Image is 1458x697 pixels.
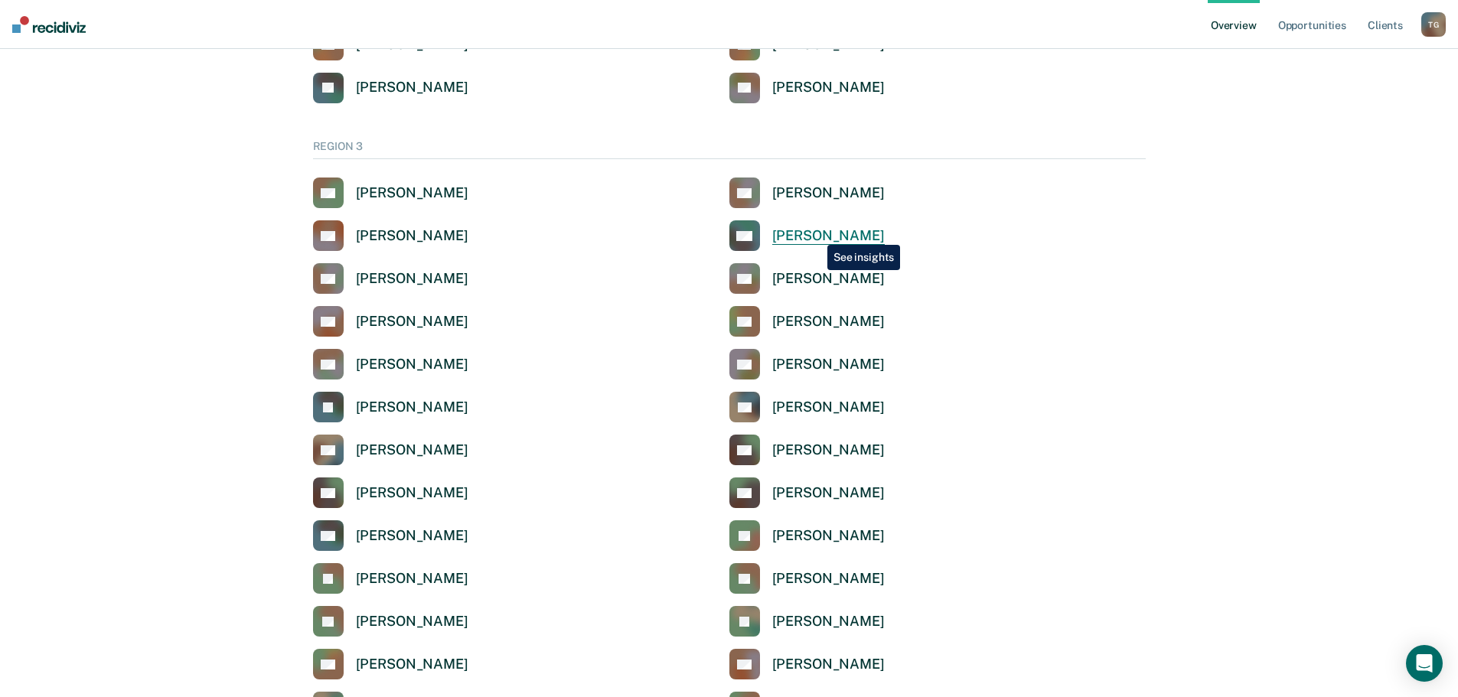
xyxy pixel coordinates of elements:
[772,656,885,673] div: [PERSON_NAME]
[313,178,468,208] a: [PERSON_NAME]
[729,73,885,103] a: [PERSON_NAME]
[356,227,468,245] div: [PERSON_NAME]
[772,313,885,331] div: [PERSON_NAME]
[356,441,468,459] div: [PERSON_NAME]
[772,484,885,502] div: [PERSON_NAME]
[356,527,468,545] div: [PERSON_NAME]
[772,79,885,96] div: [PERSON_NAME]
[313,392,468,422] a: [PERSON_NAME]
[313,220,468,251] a: [PERSON_NAME]
[1421,12,1446,37] div: T G
[313,563,468,594] a: [PERSON_NAME]
[356,270,468,288] div: [PERSON_NAME]
[313,306,468,337] a: [PERSON_NAME]
[729,435,885,465] a: [PERSON_NAME]
[729,649,885,679] a: [PERSON_NAME]
[729,349,885,379] a: [PERSON_NAME]
[772,399,885,416] div: [PERSON_NAME]
[772,527,885,545] div: [PERSON_NAME]
[356,313,468,331] div: [PERSON_NAME]
[729,392,885,422] a: [PERSON_NAME]
[729,520,885,551] a: [PERSON_NAME]
[772,184,885,202] div: [PERSON_NAME]
[729,477,885,508] a: [PERSON_NAME]
[772,270,885,288] div: [PERSON_NAME]
[356,656,468,673] div: [PERSON_NAME]
[772,227,885,245] div: [PERSON_NAME]
[313,606,468,637] a: [PERSON_NAME]
[313,73,468,103] a: [PERSON_NAME]
[313,140,1146,160] div: REGION 3
[356,184,468,202] div: [PERSON_NAME]
[356,613,468,630] div: [PERSON_NAME]
[772,441,885,459] div: [PERSON_NAME]
[729,220,885,251] a: [PERSON_NAME]
[313,435,468,465] a: [PERSON_NAME]
[12,16,86,33] img: Recidiviz
[729,606,885,637] a: [PERSON_NAME]
[356,356,468,373] div: [PERSON_NAME]
[356,399,468,416] div: [PERSON_NAME]
[313,477,468,508] a: [PERSON_NAME]
[729,178,885,208] a: [PERSON_NAME]
[772,570,885,588] div: [PERSON_NAME]
[356,79,468,96] div: [PERSON_NAME]
[1421,12,1446,37] button: TG
[313,520,468,551] a: [PERSON_NAME]
[356,484,468,502] div: [PERSON_NAME]
[356,570,468,588] div: [PERSON_NAME]
[772,356,885,373] div: [PERSON_NAME]
[729,263,885,294] a: [PERSON_NAME]
[313,263,468,294] a: [PERSON_NAME]
[729,306,885,337] a: [PERSON_NAME]
[1406,645,1443,682] div: Open Intercom Messenger
[729,563,885,594] a: [PERSON_NAME]
[313,649,468,679] a: [PERSON_NAME]
[772,613,885,630] div: [PERSON_NAME]
[313,349,468,379] a: [PERSON_NAME]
